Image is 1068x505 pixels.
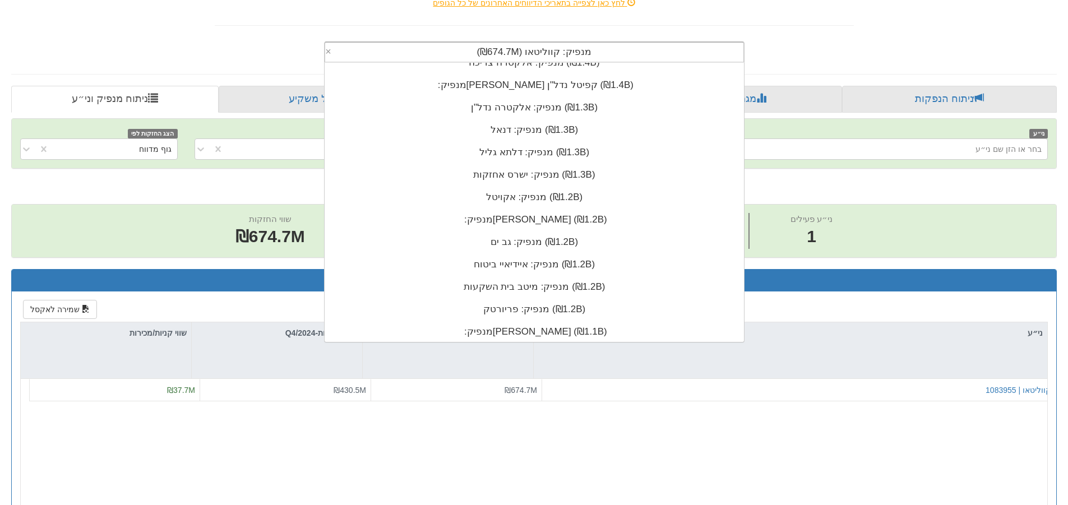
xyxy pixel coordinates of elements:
div: מנפיק: ‏[PERSON_NAME] ‎(₪1.2B)‎ [325,209,744,231]
div: מנפיק: ‏דנאל ‎(₪1.3B)‎ [325,119,744,141]
button: קווליטאו | 1083955 [986,384,1051,396]
span: ני״ע [1029,129,1048,138]
a: פרופיל משקיע [219,86,429,113]
span: שווי החזקות [249,214,292,224]
div: מנפיק: ‏גב ים ‎(₪1.2B)‎ [325,231,744,253]
div: מנפיק: ‏ישרס אחזקות ‎(₪1.3B)‎ [325,164,744,186]
h2: קווליטאו - ניתוח מנפיק [11,180,1057,198]
h3: סיכום החזקות בני״ע של [PERSON_NAME] [20,275,1048,285]
div: מנפיק: ‏[PERSON_NAME] ‎(₪1.1B)‎ [325,321,744,343]
div: מנפיק: ‏דלתא גליל ‎(₪1.3B)‎ [325,141,744,164]
button: שמירה לאקסל [23,300,97,319]
div: גוף מדווח [139,143,172,155]
span: ₪674.7M [235,227,305,245]
span: הצג החזקות לפי [128,129,177,138]
div: מנפיק: ‏[PERSON_NAME] קפיטל נדל"ן ‎(₪1.4B)‎ [325,74,744,96]
div: ני״ע [534,322,1047,344]
span: מנפיק: ‏קווליטאו ‎(₪674.7M)‎ [477,47,591,57]
span: 1 [790,225,833,249]
span: Clear value [325,43,335,62]
div: מנפיק: ‏אקויטל ‎(₪1.2B)‎ [325,186,744,209]
div: שווי קניות/מכירות [21,322,191,344]
span: ₪37.7M [167,386,195,395]
div: מנפיק: ‏איידיאיי ביטוח ‎(₪1.2B)‎ [325,253,744,276]
div: מנפיק: ‏אלקטרה נדל"ן ‎(₪1.3B)‎ [325,96,744,119]
div: מנפיק: ‏פריורטק ‎(₪1.2B)‎ [325,298,744,321]
span: ₪430.5M [334,386,366,395]
div: grid [325,63,744,399]
div: מנפיק: ‏אלקטרה צריכה ‎(₪1.4B)‎ [325,52,744,74]
div: שווי החזקות-Q4/2024 [192,322,362,344]
div: מנפיק: ‏מיטב בית השקעות ‎(₪1.2B)‎ [325,276,744,298]
div: בחר או הזן שם ני״ע [975,143,1042,155]
a: ניתוח הנפקות [842,86,1057,113]
a: ניתוח מנפיק וני״ע [11,86,219,113]
span: × [325,47,331,57]
span: ני״ע פעילים [790,214,833,224]
span: ₪674.7M [505,386,537,395]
